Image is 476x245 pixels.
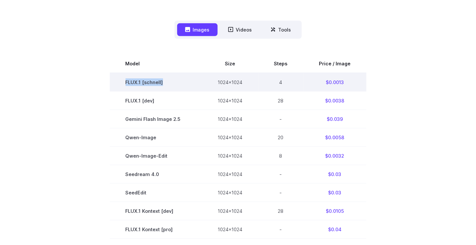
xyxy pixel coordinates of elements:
td: $0.0058 [303,128,367,146]
td: 20 [258,128,303,146]
th: Size [202,55,258,73]
td: 1024x1024 [202,73,258,92]
td: 1024x1024 [202,91,258,110]
td: - [258,110,303,128]
td: FLUX.1 Kontext [pro] [110,220,202,239]
button: Videos [220,23,260,36]
td: 1024x1024 [202,147,258,165]
td: - [258,184,303,202]
td: FLUX.1 [dev] [110,91,202,110]
td: $0.0105 [303,202,367,220]
td: $0.039 [303,110,367,128]
td: FLUX.1 [schnell] [110,73,202,92]
td: $0.04 [303,220,367,239]
td: 1024x1024 [202,220,258,239]
td: SeedEdit [110,184,202,202]
span: Gemini Flash Image 2.5 [126,115,186,123]
td: 1024x1024 [202,202,258,220]
td: $0.03 [303,184,367,202]
td: 28 [258,91,303,110]
td: 1024x1024 [202,110,258,128]
td: 1024x1024 [202,165,258,184]
td: Qwen-Image [110,128,202,146]
td: $0.03 [303,165,367,184]
td: 1024x1024 [202,128,258,146]
th: Price / Image [303,55,367,73]
td: 28 [258,202,303,220]
th: Model [110,55,202,73]
td: - [258,220,303,239]
td: $0.0038 [303,91,367,110]
td: FLUX.1 Kontext [dev] [110,202,202,220]
td: Qwen-Image-Edit [110,147,202,165]
td: $0.0013 [303,73,367,92]
td: Seedream 4.0 [110,165,202,184]
td: 1024x1024 [202,184,258,202]
th: Steps [258,55,303,73]
button: Tools [263,23,299,36]
button: Images [177,23,218,36]
td: 8 [258,147,303,165]
td: 4 [258,73,303,92]
td: - [258,165,303,184]
td: $0.0032 [303,147,367,165]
